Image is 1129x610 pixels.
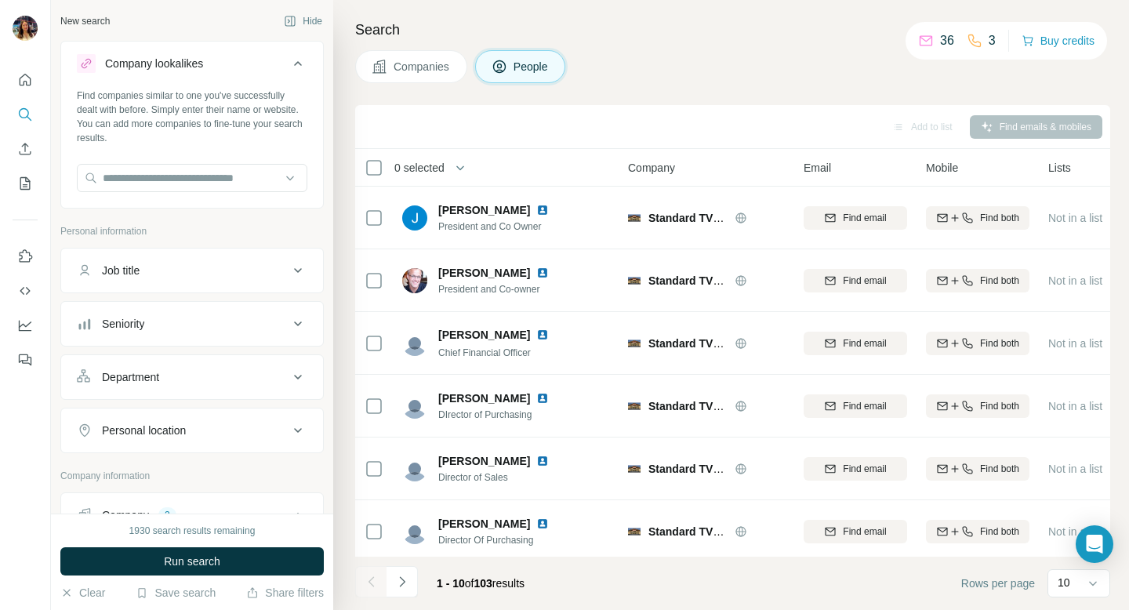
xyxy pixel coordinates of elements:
[804,269,907,292] button: Find email
[13,169,38,198] button: My lists
[438,408,568,422] span: DIrector of Purchasing
[648,400,791,412] span: Standard TV and Appliance
[394,59,451,74] span: Companies
[514,59,550,74] span: People
[1048,400,1102,412] span: Not in a list
[1048,337,1102,350] span: Not in a list
[61,252,323,289] button: Job title
[77,89,307,145] div: Find companies similar to one you've successfully dealt with before. Simply enter their name or w...
[61,496,323,540] button: Company2
[1048,463,1102,475] span: Not in a list
[158,508,176,522] div: 2
[438,470,568,485] span: Director of Sales
[536,517,549,530] img: LinkedIn logo
[394,160,445,176] span: 0 selected
[536,329,549,341] img: LinkedIn logo
[648,212,791,224] span: Standard TV and Appliance
[843,399,886,413] span: Find email
[926,269,1029,292] button: Find both
[60,585,105,601] button: Clear
[13,242,38,271] button: Use Surfe on LinkedIn
[1048,525,1102,538] span: Not in a list
[438,453,530,469] span: [PERSON_NAME]
[61,45,323,89] button: Company lookalikes
[438,202,530,218] span: [PERSON_NAME]
[926,520,1029,543] button: Find both
[60,224,324,238] p: Personal information
[926,160,958,176] span: Mobile
[1048,212,1102,224] span: Not in a list
[926,394,1029,418] button: Find both
[648,274,791,287] span: Standard TV and Appliance
[1048,160,1071,176] span: Lists
[60,469,324,483] p: Company information
[628,212,641,224] img: Logo of Standard TV and Appliance
[437,577,525,590] span: results
[61,358,323,396] button: Department
[273,9,333,33] button: Hide
[843,525,886,539] span: Find email
[843,462,886,476] span: Find email
[438,327,530,343] span: [PERSON_NAME]
[465,577,474,590] span: of
[129,524,256,538] div: 1930 search results remaining
[102,507,149,523] div: Company
[60,547,324,576] button: Run search
[438,516,530,532] span: [PERSON_NAME]
[648,525,791,538] span: Standard TV and Appliance
[438,390,530,406] span: [PERSON_NAME]
[628,463,641,475] img: Logo of Standard TV and Appliance
[536,455,549,467] img: LinkedIn logo
[164,554,220,569] span: Run search
[355,19,1110,41] h4: Search
[804,394,907,418] button: Find email
[980,525,1019,539] span: Find both
[1058,575,1070,590] p: 10
[961,576,1035,591] span: Rows per page
[628,400,641,412] img: Logo of Standard TV and Appliance
[628,274,641,287] img: Logo of Standard TV and Appliance
[628,525,641,538] img: Logo of Standard TV and Appliance
[628,337,641,350] img: Logo of Standard TV and Appliance
[402,519,427,544] img: Avatar
[980,462,1019,476] span: Find both
[246,585,324,601] button: Share filters
[536,392,549,405] img: LinkedIn logo
[438,533,568,547] span: Director Of Purchasing
[804,160,831,176] span: Email
[387,566,418,597] button: Navigate to next page
[804,520,907,543] button: Find email
[402,205,427,231] img: Avatar
[438,220,568,234] span: President and Co Owner
[980,336,1019,350] span: Find both
[843,274,886,288] span: Find email
[13,346,38,374] button: Feedback
[843,211,886,225] span: Find email
[438,265,530,281] span: [PERSON_NAME]
[804,206,907,230] button: Find email
[940,31,954,50] p: 36
[402,394,427,419] img: Avatar
[536,267,549,279] img: LinkedIn logo
[438,282,568,296] span: President and Co-owner
[13,100,38,129] button: Search
[843,336,886,350] span: Find email
[61,412,323,449] button: Personal location
[13,135,38,163] button: Enrich CSV
[989,31,996,50] p: 3
[402,268,427,293] img: Avatar
[1022,30,1095,52] button: Buy credits
[438,347,531,358] span: Chief Financial Officer
[13,277,38,305] button: Use Surfe API
[13,311,38,339] button: Dashboard
[13,66,38,94] button: Quick start
[648,463,791,475] span: Standard TV and Appliance
[804,332,907,355] button: Find email
[926,206,1029,230] button: Find both
[136,585,216,601] button: Save search
[102,316,144,332] div: Seniority
[402,331,427,356] img: Avatar
[61,305,323,343] button: Seniority
[980,211,1019,225] span: Find both
[926,457,1029,481] button: Find both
